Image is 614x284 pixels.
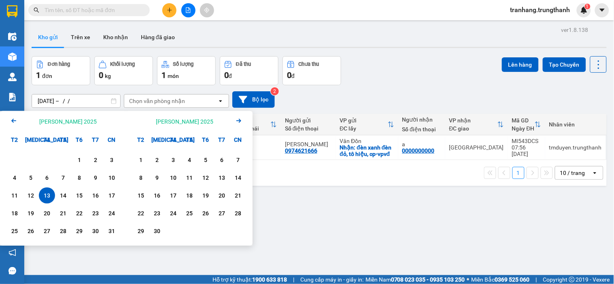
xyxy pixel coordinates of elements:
div: 2 [151,155,163,165]
span: message [8,267,16,275]
div: [PERSON_NAME] 2025 [39,118,97,126]
div: 9 [151,173,163,183]
button: Trên xe [64,27,97,47]
div: a [402,141,441,147]
div: 3 [168,155,179,165]
div: T7 [214,132,230,148]
div: 10 [168,173,179,183]
div: 22 [74,208,85,218]
div: Đã thu [236,61,251,67]
div: 10 [106,173,117,183]
div: Choose Chủ Nhật, tháng 08 24 2025. It's available. [104,205,120,221]
div: Choose Thứ Năm, tháng 08 21 2025. It's available. [55,205,71,221]
div: 21 [232,191,244,200]
div: Choose Thứ Bảy, tháng 09 6 2025. It's available. [214,152,230,168]
button: Chưa thu0đ [283,56,341,85]
span: file-add [185,7,191,13]
img: warehouse-icon [8,73,17,81]
div: 1 [74,155,85,165]
div: Choose Chủ Nhật, tháng 09 14 2025. It's available. [230,170,246,186]
span: 1 [161,70,166,80]
div: T5 [181,132,198,148]
strong: 1900 633 818 [252,276,287,283]
div: 19 [200,191,211,200]
img: warehouse-icon [8,53,17,61]
div: Nhận: đèn xanh đèn đỏ, tô hiệu, cp-vpvđ [340,144,394,157]
th: Toggle SortBy [336,114,398,135]
div: Khối lượng [110,61,135,67]
div: CN [104,132,120,148]
div: 6 [41,173,53,183]
div: VP nhận [449,117,497,124]
div: 23 [151,208,163,218]
div: Choose Thứ Bảy, tháng 08 23 2025. It's available. [87,205,104,221]
strong: 0369 525 060 [495,276,530,283]
svg: open [217,98,224,104]
div: 12 [25,191,36,200]
div: 17 [106,191,117,200]
div: Choose Thứ Sáu, tháng 08 8 2025. It's available. [71,170,87,186]
div: [GEOGRAPHIC_DATA] [449,144,504,151]
div: Choose Thứ Hai, tháng 09 1 2025. It's available. [133,152,149,168]
div: 13 [216,173,227,183]
div: 21 [57,208,69,218]
button: caret-down [595,3,609,17]
img: warehouse-icon [8,32,17,41]
div: 24 [106,208,117,218]
span: search [34,7,39,13]
span: caret-down [599,6,606,14]
div: 27 [216,208,227,218]
button: Số lượng1món [157,56,216,85]
div: 20 [216,191,227,200]
div: Ngày ĐH [512,125,535,132]
span: 1 [36,70,40,80]
button: Previous month. [9,116,19,127]
div: Choose Chủ Nhật, tháng 09 21 2025. It's available. [230,187,246,204]
div: 31 [106,226,117,236]
div: 5 [25,173,36,183]
div: Choose Thứ Ba, tháng 08 5 2025. It's available. [23,170,39,186]
div: Choose Thứ Hai, tháng 08 25 2025. It's available. [6,223,23,239]
div: Choose Thứ Sáu, tháng 08 15 2025. It's available. [71,187,87,204]
button: aim [200,3,214,17]
div: 6 [216,155,227,165]
div: Choose Thứ Sáu, tháng 09 5 2025. It's available. [198,152,214,168]
div: VP gửi [340,117,387,124]
img: solution-icon [8,93,17,101]
button: file-add [181,3,195,17]
div: 30 [90,226,101,236]
div: T2 [133,132,149,148]
div: Vân Đồn [340,138,394,144]
div: 3 [106,155,117,165]
button: Kho nhận [97,27,134,47]
div: ĐC lấy [340,125,387,132]
div: Người gửi [285,117,332,124]
button: Đơn hàng1đơn [32,56,90,85]
div: 25 [9,226,20,236]
div: Choose Thứ Năm, tháng 08 7 2025. It's available. [55,170,71,186]
div: Choose Thứ Bảy, tháng 08 16 2025. It's available. [87,187,104,204]
div: Choose Thứ Ba, tháng 09 2 2025. It's available. [149,152,165,168]
div: T6 [71,132,87,148]
div: T2 [6,132,23,148]
span: | [536,275,537,284]
button: Khối lượng0kg [94,56,153,85]
span: 0 [287,70,291,80]
div: 29 [74,226,85,236]
div: T7 [87,132,104,148]
span: Miền Nam [365,275,465,284]
div: Choose Thứ Năm, tháng 08 28 2025. It's available. [55,223,71,239]
div: Choose Thứ Tư, tháng 08 20 2025. It's available. [39,205,55,221]
div: Choose Thứ Ba, tháng 08 19 2025. It's available. [23,205,39,221]
sup: 1 [585,4,591,9]
div: 16 [151,191,163,200]
div: Choose Thứ Bảy, tháng 08 9 2025. It's available. [87,170,104,186]
div: 17 [168,191,179,200]
div: Selected start date. Thứ Tư, tháng 08 13 2025. It's available. [39,187,55,204]
div: Choose Thứ Năm, tháng 09 25 2025. It's available. [181,205,198,221]
div: Choose Chủ Nhật, tháng 08 17 2025. It's available. [104,187,120,204]
div: 30 [151,226,163,236]
div: 18 [9,208,20,218]
div: 22 [135,208,147,218]
strong: 0708 023 035 - 0935 103 250 [391,276,465,283]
